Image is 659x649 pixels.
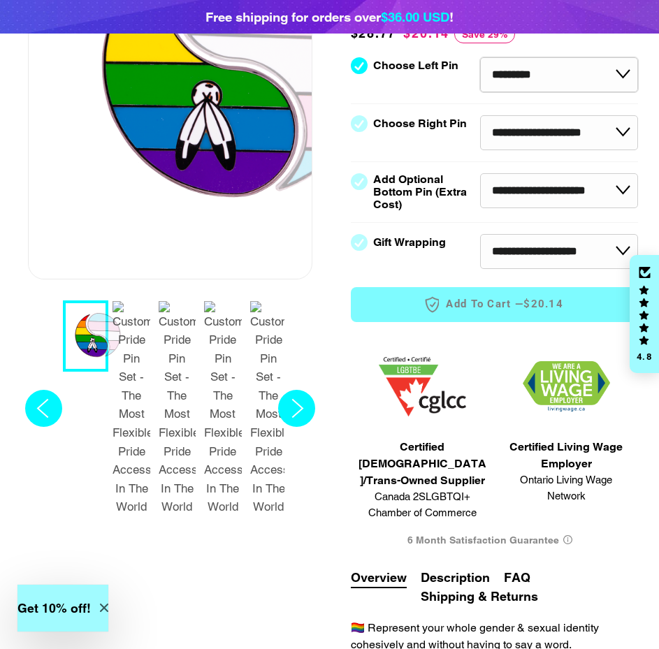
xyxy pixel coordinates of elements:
label: Gift Wrapping [373,236,446,249]
span: $20.14 [523,297,563,312]
div: Click to open Judge.me floating reviews tab [630,255,659,374]
span: $36.00 USD [381,9,449,24]
label: Choose Left Pin [373,59,458,72]
button: Shipping & Returns [421,587,538,606]
div: 6 Month Satisfaction Guarantee [351,527,639,553]
span: Add to Cart — [372,296,618,314]
button: Overview [351,568,407,588]
img: Customizable Pride Pin Set - The Most Flexible Pride Accessory In The World [204,301,241,516]
button: 3 / 7 [154,300,200,523]
label: Add Optional Bottom Pin (Extra Cost) [373,173,480,211]
button: 4 / 7 [200,300,245,523]
span: Save 29% [454,25,515,43]
img: Customizable Pride Pin Set - The Most Flexible Pride Accessory In The World [250,301,287,516]
img: 1705457225.png [379,357,466,416]
button: Add to Cart —$20.14 [351,287,639,322]
img: 1706832627.png [523,361,610,412]
span: Ontario Living Wage Network [501,472,631,504]
button: Previous slide [21,300,66,523]
button: FAQ [504,568,530,587]
button: 2 / 7 [108,300,154,523]
label: Choose Right Pin [373,117,467,130]
img: Customizable Pride Pin Set - The Most Flexible Pride Accessory In The World [113,301,150,516]
span: Certified [DEMOGRAPHIC_DATA]/Trans-Owned Supplier [358,439,488,489]
span: Canada 2SLGBTQI+ Chamber of Commerce [358,489,488,520]
button: Next slide [274,300,319,523]
button: 1 / 7 [63,300,108,372]
div: 4.8 [636,352,653,361]
button: Description [421,568,490,587]
img: Customizable Pride Pin Set - The Most Flexible Pride Accessory In The World [159,301,196,516]
button: 5 / 7 [246,300,291,523]
div: Free shipping for orders over ! [205,7,454,27]
span: $28.77 [351,24,400,43]
span: Certified Living Wage Employer [501,439,631,472]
